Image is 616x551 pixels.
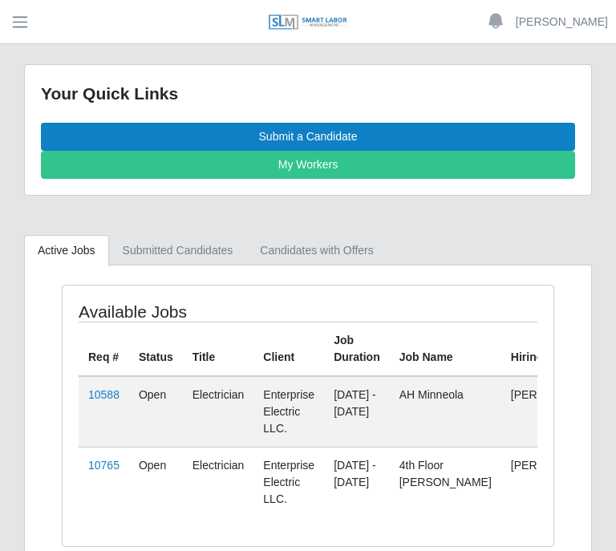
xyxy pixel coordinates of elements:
[79,322,129,376] th: Req #
[253,322,324,376] th: Client
[324,376,390,448] td: [DATE] - [DATE]
[183,447,254,517] td: Electrician
[253,376,324,448] td: Enterprise Electric LLC.
[129,376,183,448] td: Open
[41,151,575,179] a: My Workers
[88,459,120,472] a: 10765
[24,235,109,266] a: Active Jobs
[501,447,613,517] td: [PERSON_NAME]
[324,447,390,517] td: [DATE] - [DATE]
[246,235,387,266] a: Candidates with Offers
[109,235,247,266] a: Submitted Candidates
[88,388,120,401] a: 10588
[41,123,575,151] a: Submit a Candidate
[501,322,613,376] th: Hiring Manager
[516,14,608,30] a: [PERSON_NAME]
[129,447,183,517] td: Open
[129,322,183,376] th: Status
[79,302,256,322] h4: Available Jobs
[324,322,390,376] th: Job Duration
[390,322,501,376] th: Job Name
[390,376,501,448] td: AH Minneola
[501,376,613,448] td: [PERSON_NAME]
[41,81,575,107] div: Your Quick Links
[390,447,501,517] td: 4th Floor [PERSON_NAME]
[183,376,254,448] td: Electrician
[253,447,324,517] td: Enterprise Electric LLC.
[268,14,348,31] img: SLM Logo
[183,322,254,376] th: Title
